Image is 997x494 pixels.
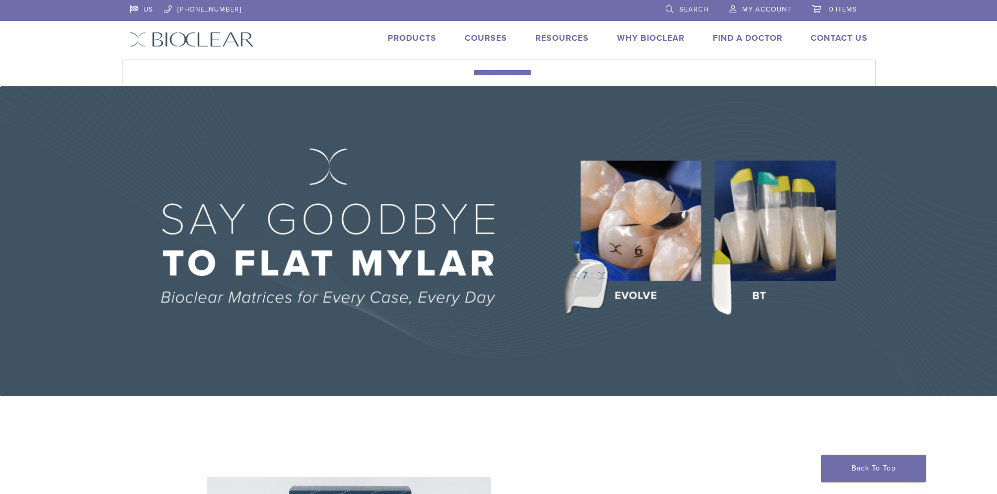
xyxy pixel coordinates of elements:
[679,5,709,14] span: Search
[465,33,507,43] a: Courses
[535,33,589,43] a: Resources
[821,455,926,482] a: Back To Top
[388,33,436,43] a: Products
[829,5,857,14] span: 0 items
[742,5,791,14] span: My Account
[617,33,685,43] a: Why Bioclear
[811,33,868,43] a: Contact Us
[130,32,254,47] img: Bioclear
[713,33,782,43] a: Find A Doctor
